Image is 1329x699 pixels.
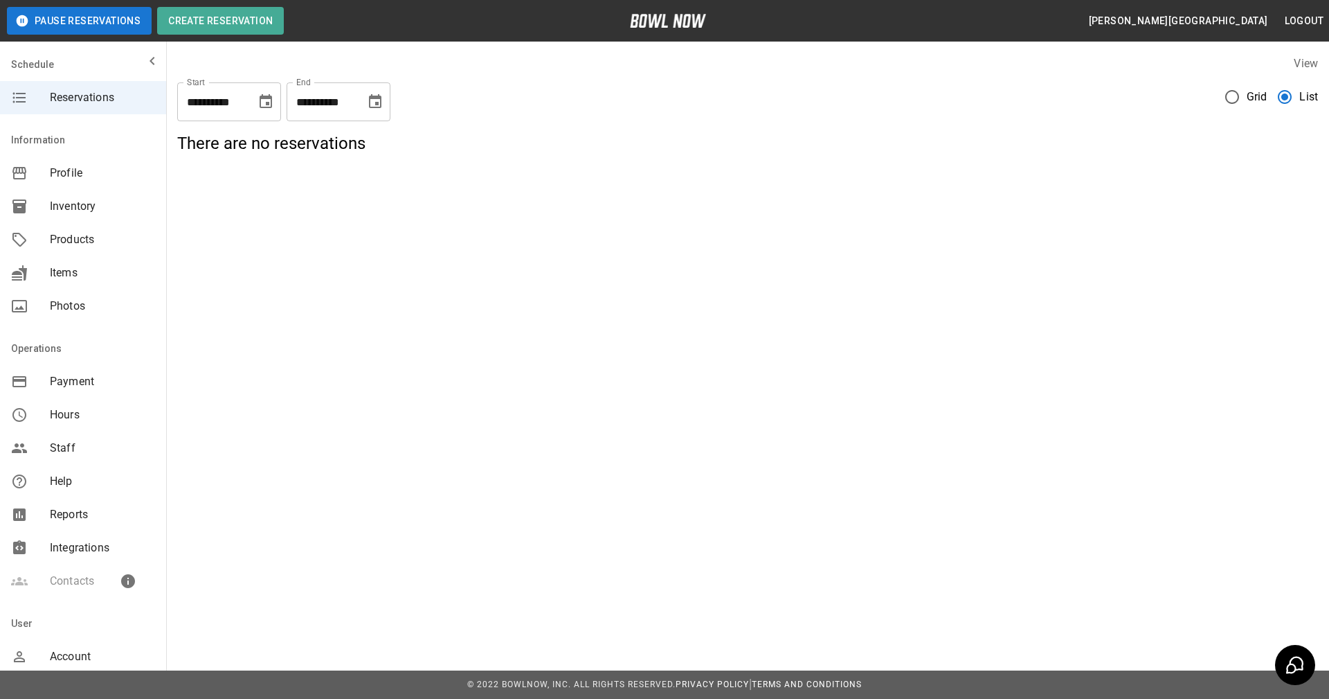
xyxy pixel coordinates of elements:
span: Products [50,231,155,248]
button: Pause Reservations [7,7,152,35]
span: Items [50,265,155,281]
span: Integrations [50,540,155,556]
a: Privacy Policy [676,680,749,689]
label: View [1294,57,1318,70]
button: Logout [1279,8,1329,34]
span: List [1299,89,1318,105]
span: Reports [50,506,155,523]
a: Terms and Conditions [752,680,862,689]
span: Hours [50,407,155,423]
button: Choose date, selected date is Sep 22, 2025 [252,88,280,116]
button: [PERSON_NAME][GEOGRAPHIC_DATA] [1083,8,1274,34]
span: Help [50,473,155,490]
span: Payment [50,373,155,390]
button: Create Reservation [157,7,284,35]
span: Staff [50,440,155,457]
span: Grid [1247,89,1267,105]
span: Inventory [50,198,155,215]
span: Account [50,648,155,665]
span: © 2022 BowlNow, Inc. All Rights Reserved. [467,680,676,689]
img: logo [630,14,706,28]
button: Choose date, selected date is Oct 22, 2025 [361,88,389,116]
h5: There are no reservations [177,132,1318,154]
span: Profile [50,165,155,182]
span: Reservations [50,89,155,106]
span: Photos [50,298,155,315]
